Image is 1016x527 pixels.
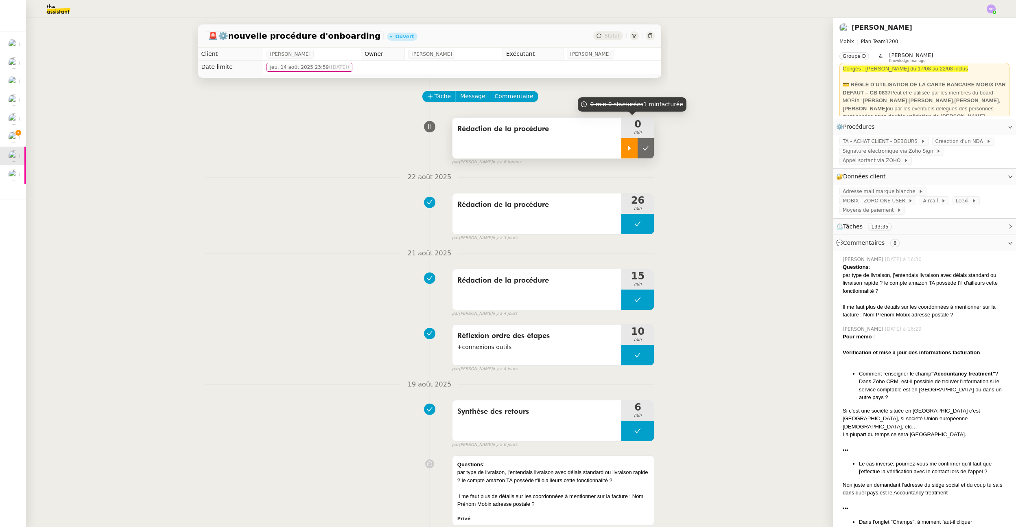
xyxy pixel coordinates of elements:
strong: [PERSON_NAME] [863,97,907,103]
strong: sans double validation de [PERSON_NAME] [874,113,985,119]
div: 💬Commentaires 8 [833,235,1016,251]
nz-tag: 133:35 [868,223,891,231]
span: il y a 4 jours [492,366,517,373]
span: Rédaction de la procédure [457,123,617,135]
nz-tag: Groupe D [839,52,869,60]
img: users%2FW4OQjB9BRtYK2an7yusO0WsYLsD3%2Favatar%2F28027066-518b-424c-8476-65f2e549ac29 [8,150,20,162]
span: il y a 6 jours [492,441,517,448]
div: ⏲️Tâches 133:35 [833,219,1016,235]
button: Tâche [422,91,456,102]
span: par [452,159,459,166]
span: & [879,52,883,63]
img: users%2FrssbVgR8pSYriYNmUDKzQX9syo02%2Favatar%2Fb215b948-7ecd-4adc-935c-e0e4aeaee93e [8,57,20,69]
span: [PERSON_NAME] [889,52,933,58]
div: Il me faut plus de détails sur les coordonnées à mentionner sur la facture : Nom Prénom Mobix adr... [457,492,649,508]
div: Non juste en demandant l’adresse du siège social et du coup tu sais dans quel pays est le Account... [843,481,1009,497]
div: ⚙️Procédures [833,119,1016,135]
img: svg [987,4,996,13]
span: 🚨 [208,31,218,41]
span: [PERSON_NAME] [570,50,611,58]
span: 6 [621,402,654,412]
div: 🔐Données client [833,169,1016,184]
span: [DATE] à 16:29 [885,325,923,333]
span: Leexi [956,197,972,205]
span: 26 [621,195,654,205]
span: Signature électronique via Zoho Sign [843,147,936,155]
span: ⏲️ [836,223,898,230]
app-user-label: Knowledge manager [889,52,933,63]
div: La plupart du temps ce sera [GEOGRAPHIC_DATA]. [843,430,1009,439]
span: Créaction d'un NDA [935,137,986,145]
a: [PERSON_NAME] [852,24,912,31]
span: Aircall [923,197,941,205]
span: Message [460,92,485,101]
strong: Vérification et mise à jour des informations facturation [843,349,980,356]
span: par [452,235,459,242]
span: Moyens de paiement [843,206,897,214]
span: ⚙️ [836,122,878,132]
span: 💬 [836,239,903,246]
div: Ouvert [395,34,414,39]
span: Mobix [839,39,854,44]
span: ([DATE]) [329,64,349,70]
small: [PERSON_NAME] [452,159,521,166]
span: il y a 3 jours [492,235,517,242]
span: Synthèse des retours [457,406,617,418]
span: ⚙️nouvelle procédure d'onboarding [208,32,381,40]
div: : [843,263,1009,271]
span: par [452,310,459,317]
span: Knowledge manager [889,59,927,63]
span: TA - ACHAT CLIENT - DEBOURS [843,137,921,145]
img: users%2FhitvUqURzfdVsA8TDJwjiRfjLnH2%2Favatar%2Flogo-thermisure.png [8,76,20,87]
span: Adresse mail marque blanche [843,187,918,195]
span: il y a 6 heures [492,159,521,166]
span: Rédaction de la procédure [457,199,617,211]
span: jeu. 14 août 2025 23:59 [270,63,349,71]
span: Procédures [843,123,875,130]
span: Tâche [435,92,451,101]
nz-tag: 8 [890,239,900,247]
strong: [PERSON_NAME] [843,105,887,112]
div: ••• [843,505,1009,513]
li: Comment renseigner le champ ? Dans Zoho CRM, est-il possible de trouver l'information si le servi... [859,370,1009,402]
img: users%2FW4OQjB9BRtYK2an7yusO0WsYLsD3%2Favatar%2F28027066-518b-424c-8476-65f2e549ac29 [8,113,20,125]
span: Rédaction de la procédure [457,274,617,287]
span: MOBIX - ZOHO ONE USER [843,197,908,205]
strong: 💳 RÈGLE D’UTILISATION DE LA CARTE BANCAIRE MOBIX PAR DEFAUT – CB 0837 [843,81,1006,96]
li: Le cas inverse, pourriez-vous me confirmer qu'il faut que j'effectue la vérification avec le cont... [859,460,1009,476]
img: users%2FfjlNmCTkLiVoA3HQjY3GA5JXGxb2%2Favatar%2Fstarofservice_97480retdsc0392.png [8,39,20,50]
div: Si c’est une société située en [GEOGRAPHIC_DATA] c’est [GEOGRAPHIC_DATA], si société Union europé... [843,407,1009,431]
span: [DATE] à 16:30 [885,256,923,263]
td: Exécutant [503,48,563,61]
span: par [452,441,459,448]
strong: Questions [843,264,869,270]
span: 1200 [886,39,898,44]
span: Commentaires [843,239,885,246]
div: par type de livraison, j'entendais livraison avec délais standard ou livraison rapide ? le compte... [457,468,649,484]
span: Congés : [PERSON_NAME] du 17/08 au 22/08 inclus [843,66,968,72]
span: 21 août 2025 [401,248,458,259]
img: users%2FW4OQjB9BRtYK2an7yusO0WsYLsD3%2Favatar%2F28027066-518b-424c-8476-65f2e549ac29 [839,23,848,32]
span: min [621,336,654,343]
span: 0 [621,119,654,129]
span: Réflexion ordre des étapes [457,330,617,342]
span: min [621,281,654,288]
u: Pour mémo : [843,334,875,340]
strong: Questions [457,461,483,468]
span: 10 [621,327,654,336]
span: min [621,205,654,212]
button: Commentaire [490,91,538,102]
span: [PERSON_NAME] [843,325,885,333]
span: par [452,366,459,373]
span: min [621,412,654,419]
span: 🔐 [836,172,889,181]
b: Privé [457,516,470,521]
div: Il me faut plus de détails sur les coordonnées à mentionner sur la facture : Nom Prénom Mobix adr... [843,303,1009,319]
div: par type de livraison, j'entendais livraison avec délais standard ou livraison rapide ? le compte... [843,271,1009,295]
div: ••• [843,446,1009,455]
span: +connexions outils [457,343,617,352]
strong: [PERSON_NAME] [955,97,999,103]
img: users%2FrZ9hsAwvZndyAxvpJrwIinY54I42%2Favatar%2FChatGPT%20Image%201%20aou%CC%82t%202025%2C%2011_1... [8,169,20,180]
td: Date limite [198,61,263,74]
small: [PERSON_NAME] [452,310,518,317]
